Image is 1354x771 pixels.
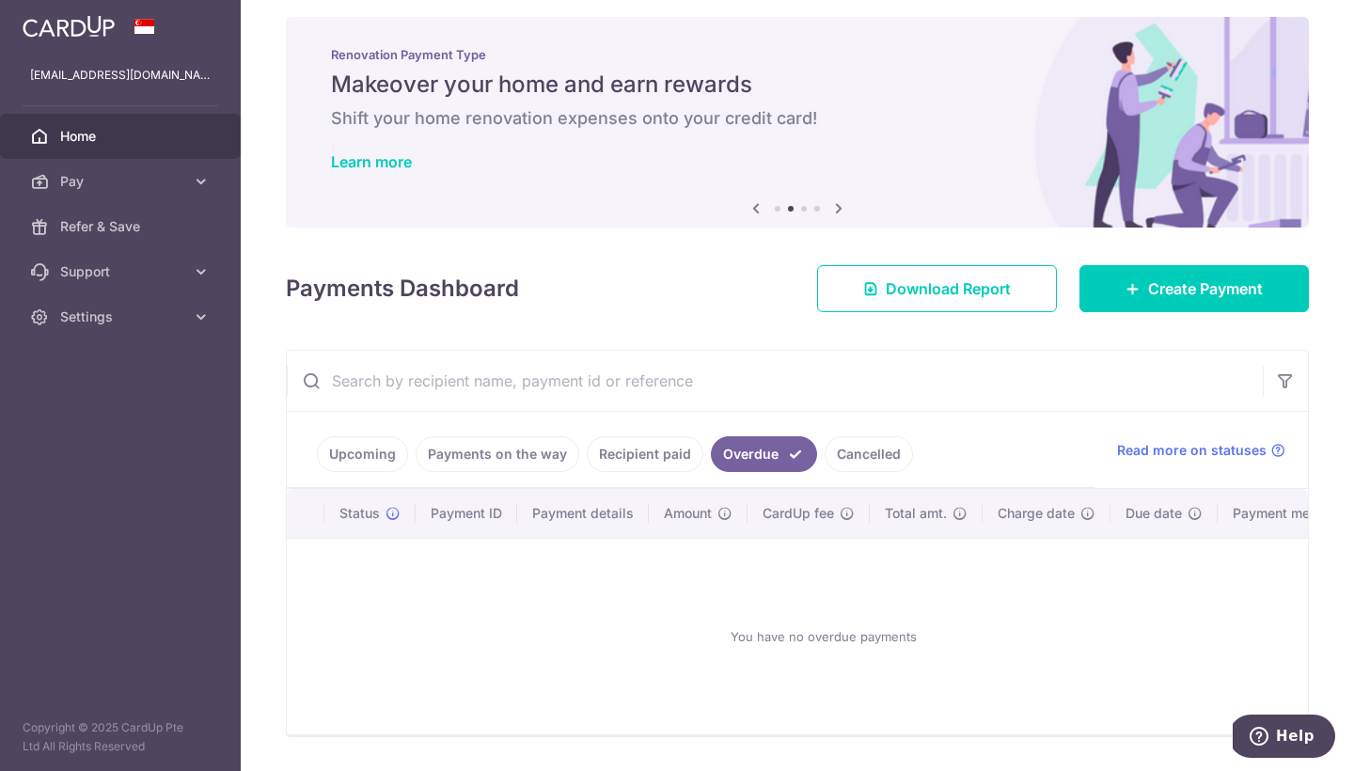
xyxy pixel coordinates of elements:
p: [EMAIL_ADDRESS][DOMAIN_NAME] [30,66,211,85]
a: Upcoming [317,436,408,472]
h4: Payments Dashboard [286,272,519,306]
iframe: Opens a widget where you can find more information [1233,715,1335,762]
span: Support [60,262,184,281]
span: Amount [664,504,712,523]
div: You have no overdue payments [309,554,1338,719]
a: Recipient paid [587,436,703,472]
span: Status [339,504,380,523]
a: Cancelled [825,436,913,472]
img: CardUp [23,15,115,38]
input: Search by recipient name, payment id or reference [287,351,1263,411]
h5: Makeover your home and earn rewards [331,70,1264,100]
a: Overdue [711,436,817,472]
span: Home [60,127,184,146]
a: Read more on statuses [1117,441,1285,460]
a: Learn more [331,152,412,171]
th: Payment ID [416,489,517,538]
th: Payment details [517,489,649,538]
span: Create Payment [1148,277,1263,300]
span: CardUp fee [763,504,834,523]
span: Refer & Save [60,217,184,236]
a: Create Payment [1079,265,1309,312]
span: Due date [1126,504,1182,523]
a: Download Report [817,265,1057,312]
span: Pay [60,172,184,191]
h6: Shift your home renovation expenses onto your credit card! [331,107,1264,130]
span: Charge date [998,504,1075,523]
span: Total amt. [885,504,947,523]
span: Read more on statuses [1117,441,1267,460]
img: Renovation banner [286,17,1309,228]
a: Payments on the way [416,436,579,472]
p: Renovation Payment Type [331,47,1264,62]
span: Download Report [886,277,1011,300]
span: Settings [60,307,184,326]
